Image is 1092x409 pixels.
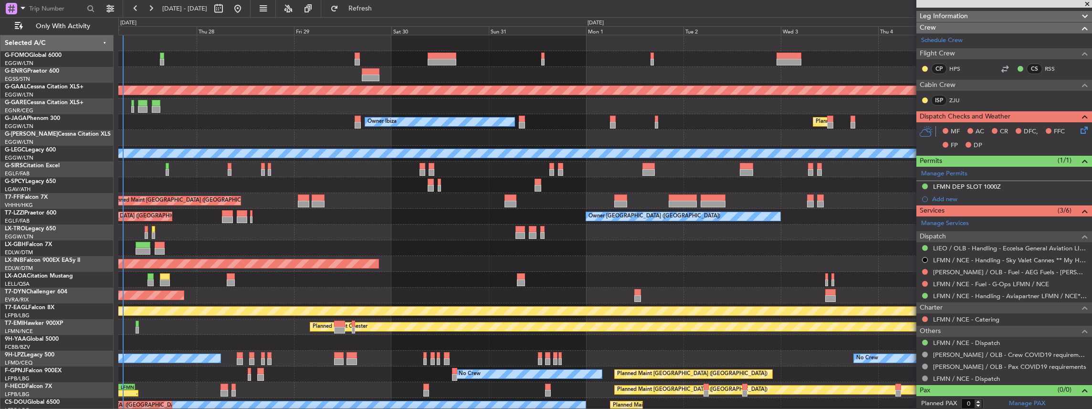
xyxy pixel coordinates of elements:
[933,183,1001,191] div: LFMN DEP SLOT 1000Z
[933,292,1087,300] a: LFMN / NCE - Handling - Aviapartner LFMN / NCE*****MY HANDLING****
[25,23,101,30] span: Only With Activity
[949,96,971,105] a: ZJU
[5,375,30,382] a: LFPB/LBG
[5,60,33,67] a: EGGW/LTN
[5,289,67,295] a: T7-DYNChallenger 604
[5,68,27,74] span: G-ENRG
[5,147,56,153] a: G-LEGCLegacy 600
[5,233,33,240] a: EGGW/LTN
[933,256,1087,264] a: LFMN / NCE - Handling - Sky Valet Cannes ** My Handling**LFMD / CEQ
[5,170,30,177] a: EGLF/FAB
[5,186,31,193] a: LGAV/ATH
[781,26,878,35] div: Wed 3
[974,141,982,151] span: DP
[5,336,26,342] span: 9H-YAA
[933,351,1087,359] a: [PERSON_NAME] / OLB - Crew COVID19 requirements
[29,1,84,16] input: Trip Number
[5,249,33,256] a: EDLW/DTM
[5,53,62,58] a: G-FOMOGlobal 6000
[920,205,945,216] span: Services
[110,194,269,208] div: Planned Maint [GEOGRAPHIC_DATA] ([GEOGRAPHIC_DATA] Intl)
[340,5,380,12] span: Refresh
[617,367,767,381] div: Planned Maint [GEOGRAPHIC_DATA] ([GEOGRAPHIC_DATA])
[949,65,971,73] a: HPS
[921,36,963,45] a: Schedule Crew
[921,169,967,179] a: Manage Permits
[933,375,1000,383] a: LFMN / NCE - Dispatch
[5,265,33,272] a: EDLW/DTM
[588,209,720,224] div: Owner [GEOGRAPHIC_DATA] ([GEOGRAPHIC_DATA])
[162,4,207,13] span: [DATE] - [DATE]
[933,339,1000,347] a: LFMN / NCE - Dispatch
[1058,205,1071,215] span: (3/6)
[5,368,25,374] span: F-GPNJ
[99,26,197,35] div: Wed 27
[1045,65,1066,73] a: RSS
[920,302,943,313] span: Charter
[920,11,968,22] span: Leg Information
[933,363,1086,371] a: [PERSON_NAME] / OLB - Pax COVID19 requirements
[1000,127,1008,137] span: CR
[5,352,24,358] span: 9H-LPZ
[459,367,481,381] div: No Crew
[5,131,111,137] a: G-[PERSON_NAME]Cessna Citation XLS
[5,352,54,358] a: 9H-LPZLegacy 500
[5,194,21,200] span: T7-FFI
[120,19,136,27] div: [DATE]
[294,26,391,35] div: Fri 29
[933,244,1087,252] a: LIEO / OLB - Handling - Eccelsa General Aviation LIEO / OLB
[117,390,138,396] div: -
[1058,155,1071,165] span: (1/1)
[5,384,52,389] a: F-HECDFalcon 7X
[5,242,52,248] a: LX-GBHFalcon 7X
[5,289,26,295] span: T7-DYN
[5,100,27,106] span: G-GARE
[5,100,84,106] a: G-GARECessna Citation XLS+
[5,84,27,90] span: G-GAAL
[326,1,383,16] button: Refresh
[114,384,135,390] div: LFMN
[617,383,767,397] div: Planned Maint [GEOGRAPHIC_DATA] ([GEOGRAPHIC_DATA])
[5,116,27,121] span: G-JAGA
[920,48,955,59] span: Flight Crew
[878,26,976,35] div: Thu 4
[1054,127,1065,137] span: FFC
[931,95,947,106] div: ISP
[588,19,604,27] div: [DATE]
[367,115,397,129] div: Owner Ibiza
[5,359,32,366] a: LFMD/CEQ
[5,131,58,137] span: G-[PERSON_NAME]
[5,399,27,405] span: CS-DOU
[5,384,26,389] span: F-HECD
[5,258,80,263] a: LX-INBFalcon 900EX EASy II
[920,231,946,242] span: Dispatch
[5,163,60,169] a: G-SIRSCitation Excel
[10,19,104,34] button: Only With Activity
[5,258,23,263] span: LX-INB
[391,26,489,35] div: Sat 30
[932,195,1087,203] div: Add new
[5,226,56,232] a: LX-TROLegacy 650
[5,280,30,288] a: LELL/QSA
[5,84,84,90] a: G-GAALCessna Citation XLS+
[5,217,30,225] a: EGLF/FAB
[5,273,73,279] a: LX-AOACitation Mustang
[5,368,62,374] a: F-GPNJFalcon 900EX
[5,296,29,303] a: EVRA/RIX
[5,321,23,326] span: T7-EMI
[5,75,30,83] a: EGSS/STN
[5,202,33,209] a: VHHH/HKG
[197,26,294,35] div: Thu 28
[5,179,56,184] a: G-SPCYLegacy 650
[5,139,33,146] a: EGGW/LTN
[5,305,28,311] span: T7-EAGL
[1027,64,1042,74] div: CS
[920,385,930,396] span: Pax
[816,115,966,129] div: Planned Maint [GEOGRAPHIC_DATA] ([GEOGRAPHIC_DATA])
[5,194,48,200] a: T7-FFIFalcon 7X
[933,268,1087,276] a: [PERSON_NAME] / OLB - Fuel - AEG Fuels - [PERSON_NAME] / OLB
[921,399,957,409] label: Planned PAX
[951,141,958,151] span: FP
[920,111,1010,122] span: Dispatch Checks and Weather
[5,321,63,326] a: T7-EMIHawker 900XP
